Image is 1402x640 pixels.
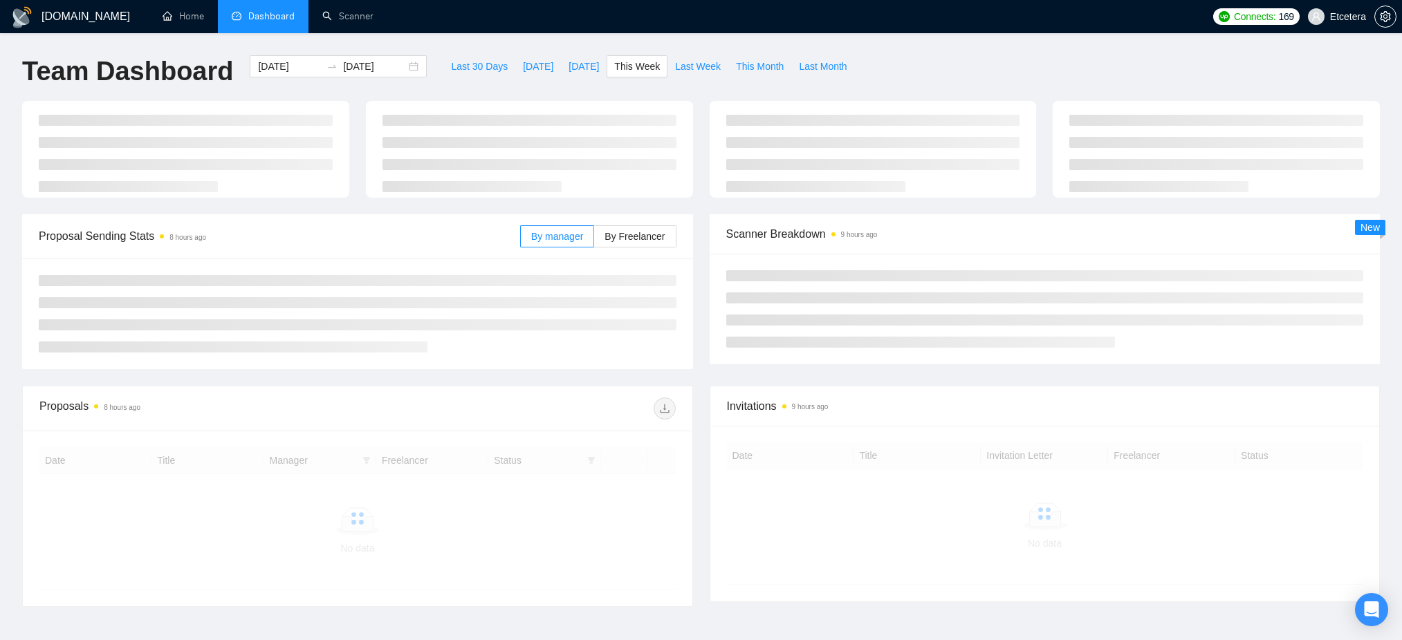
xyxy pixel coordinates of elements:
time: 9 hours ago [841,231,878,238]
button: Last Month [791,55,854,77]
button: [DATE] [515,55,561,77]
span: user [1311,12,1321,21]
span: Dashboard [248,10,295,22]
time: 9 hours ago [792,403,829,411]
button: This Month [728,55,791,77]
span: By manager [531,231,583,242]
button: setting [1374,6,1396,28]
h1: Team Dashboard [22,55,233,88]
img: logo [11,6,33,28]
span: [DATE] [523,59,553,74]
span: By Freelancer [605,231,665,242]
span: Connects: [1234,9,1275,24]
span: Last Month [799,59,847,74]
span: Proposal Sending Stats [39,227,520,245]
img: upwork-logo.png [1219,11,1230,22]
span: Scanner Breakdown [726,225,1364,243]
span: This Week [614,59,660,74]
span: Invitations [727,397,1363,415]
div: Open Intercom Messenger [1355,593,1388,626]
span: Last 30 Days [451,59,508,74]
a: searchScanner [322,10,373,22]
button: Last Week [667,55,728,77]
button: [DATE] [561,55,607,77]
input: End date [343,59,406,74]
span: [DATE] [569,59,599,74]
button: Last 30 Days [443,55,515,77]
span: New [1361,222,1380,233]
input: Start date [258,59,321,74]
div: Proposals [39,397,358,420]
time: 8 hours ago [104,404,140,411]
span: 169 [1278,9,1293,24]
a: setting [1374,11,1396,22]
span: to [326,61,338,72]
span: Last Week [675,59,721,74]
span: This Month [736,59,784,74]
span: setting [1375,11,1396,22]
button: This Week [607,55,667,77]
a: homeHome [163,10,204,22]
span: swap-right [326,61,338,72]
time: 8 hours ago [169,234,206,241]
span: dashboard [232,11,241,21]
